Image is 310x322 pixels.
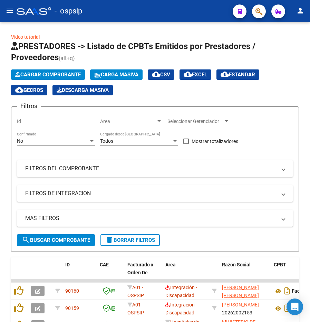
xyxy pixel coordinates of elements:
span: Integración - Discapacidad [165,302,197,315]
span: Carga Masiva [94,72,138,78]
span: Todos [100,138,113,144]
span: Area [165,262,176,267]
mat-panel-title: FILTROS DEL COMPROBANTE [25,165,277,172]
div: Open Intercom Messenger [287,299,303,315]
i: Descargar documento [283,285,292,296]
span: A01 - OSPSIP [127,302,144,315]
mat-icon: menu [6,7,14,15]
span: Buscar Comprobante [22,237,90,243]
span: Descarga Masiva [57,87,109,93]
mat-icon: cloud_download [221,70,229,78]
datatable-header-cell: ID [62,257,97,288]
span: No [17,138,23,144]
button: CSV [148,69,174,80]
datatable-header-cell: Facturado x Orden De [125,257,163,288]
span: CPBT [274,262,286,267]
span: Integración - Discapacidad [165,285,197,298]
span: Razón Social [222,262,251,267]
span: (alt+q) [59,55,75,61]
button: Gecros [11,85,47,95]
div: 23185311694 [222,284,268,298]
span: Estandar [221,72,255,78]
mat-expansion-panel-header: FILTROS DE INTEGRACION [17,185,293,202]
h3: Filtros [17,101,41,111]
datatable-header-cell: Razón Social [219,257,271,288]
span: A01 - OSPSIP [127,285,144,298]
span: ID [65,262,70,267]
button: Buscar Comprobante [17,234,95,246]
span: 90159 [65,305,79,311]
span: Cargar Comprobante [15,72,81,78]
span: [PERSON_NAME] [222,302,259,307]
span: Facturado x Orden De [127,262,153,275]
span: PRESTADORES -> Listado de CPBTs Emitidos por Prestadores / Proveedores [11,41,255,62]
span: Borrar Filtros [105,237,155,243]
mat-panel-title: FILTROS DE INTEGRACION [25,190,277,197]
span: [PERSON_NAME] [PERSON_NAME] [222,285,259,298]
mat-icon: person [296,7,304,15]
span: EXCEL [184,72,207,78]
mat-icon: cloud_download [152,70,160,78]
mat-expansion-panel-header: MAS FILTROS [17,210,293,227]
button: Estandar [216,69,259,80]
span: - ospsip [55,3,82,19]
i: Descargar documento [283,303,292,314]
button: Carga Masiva [90,69,143,80]
mat-icon: search [22,236,30,244]
button: Descarga Masiva [52,85,113,95]
button: Borrar Filtros [100,234,160,246]
span: Mostrar totalizadores [192,137,238,145]
span: Gecros [15,87,43,93]
span: CAE [100,262,109,267]
mat-icon: cloud_download [184,70,192,78]
mat-panel-title: MAS FILTROS [25,215,277,222]
a: Video tutorial [11,34,40,40]
button: Cargar Comprobante [11,69,85,80]
mat-icon: cloud_download [15,86,23,94]
datatable-header-cell: Area [163,257,209,288]
span: Area [100,119,156,124]
mat-icon: delete [105,236,114,244]
mat-expansion-panel-header: FILTROS DEL COMPROBANTE [17,160,293,177]
div: 20262002153 [222,301,268,315]
span: CSV [152,72,170,78]
span: Seleccionar Gerenciador [167,119,223,124]
span: 90160 [65,288,79,294]
button: EXCEL [180,69,211,80]
app-download-masive: Descarga masiva de comprobantes (adjuntos) [52,85,113,95]
datatable-header-cell: CAE [97,257,125,288]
